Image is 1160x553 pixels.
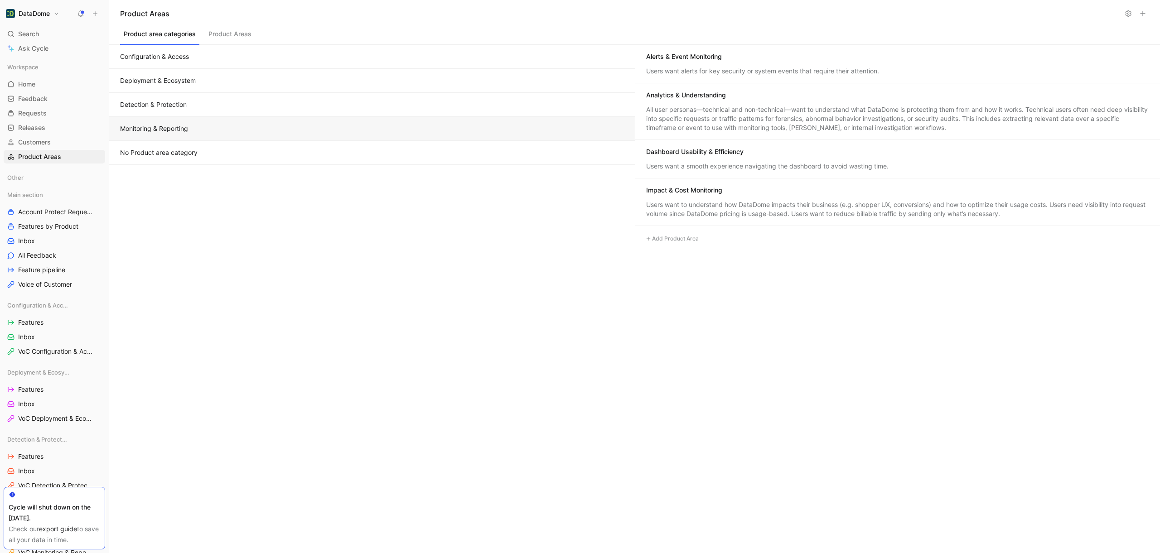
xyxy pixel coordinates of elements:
span: Features [18,318,43,327]
a: Requests [4,106,105,120]
a: Ask Cycle [4,42,105,55]
span: Requests [18,109,47,118]
span: Home [18,80,35,89]
button: Product Areas [205,28,255,45]
span: Customers [18,138,51,147]
span: Main section [7,190,43,199]
button: Add Product Area [643,233,702,244]
a: All Feedback [4,249,105,262]
div: Detection & ProtectionFeaturesInboxVoC Detection & Protection [4,433,105,492]
div: Cycle will shut down on the [DATE]. [9,502,100,524]
span: Configuration & Access [7,301,68,310]
h1: DataDome [19,10,50,18]
a: VoC Detection & Protection [4,479,105,492]
h1: Product Areas [120,8,1120,19]
div: Check our to save all your data in time. [9,524,100,545]
button: Monitoring & Reporting [109,117,635,141]
span: Detection & Protection [7,435,68,444]
div: Main sectionAccount Protect RequestsFeatures by ProductInboxAll FeedbackFeature pipelineVoice of ... [4,188,105,291]
span: Inbox [18,466,35,476]
span: Features [18,452,43,461]
a: export guide [39,525,77,533]
span: All Feedback [18,251,56,260]
a: VoC Configuration & Access [4,345,105,358]
img: DataDome [6,9,15,18]
div: Deployment & EcosystemFeaturesInboxVoC Deployment & Ecosystem [4,365,105,425]
span: Feature pipeline [18,265,65,274]
div: All user personas—technical and non-technical—want to understand what DataDome is protecting them... [646,105,1150,132]
span: Deployment & Ecosystem [7,368,69,377]
a: Features [4,383,105,396]
a: Features by Product [4,220,105,233]
span: Features by Product [18,222,78,231]
a: Feature pipeline [4,263,105,277]
div: Other [4,171,105,184]
span: Other [7,173,24,182]
a: Product Areas [4,150,105,163]
button: DataDomeDataDome [4,7,62,20]
span: Ask Cycle [18,43,48,54]
a: VoC Deployment & Ecosystem [4,412,105,425]
a: Customers [4,135,105,149]
a: Feedback [4,92,105,106]
a: Inbox [4,330,105,344]
span: Product Areas [18,152,61,161]
a: Account Protect Requests [4,205,105,219]
span: VoC Configuration & Access [18,347,93,356]
div: Search [4,27,105,41]
span: VoC Deployment & Ecosystem [18,414,94,423]
span: Voice of Customer [18,280,72,289]
button: Configuration & Access [109,45,635,69]
div: Configuration & AccessFeaturesInboxVoC Configuration & Access [4,298,105,358]
span: Inbox [18,236,35,245]
div: Alerts & Event Monitoring [646,52,722,61]
span: Features [18,385,43,394]
button: Deployment & Ecosystem [109,69,635,93]
div: Detection & Protection [4,433,105,446]
div: Deployment & Ecosystem [4,365,105,379]
button: Product area categories [120,28,199,45]
div: Users want alerts for key security or system events that require their attention. [646,67,1150,76]
div: Analytics & Understanding [646,91,726,100]
div: Main section [4,188,105,202]
div: Other [4,171,105,187]
a: Features [4,316,105,329]
span: Search [18,29,39,39]
a: Inbox [4,397,105,411]
span: Inbox [18,332,35,341]
span: Workspace [7,63,39,72]
a: Home [4,77,105,91]
div: Impact & Cost Monitoring [646,186,722,195]
span: Feedback [18,94,48,103]
a: Releases [4,121,105,135]
span: Inbox [18,399,35,409]
div: Users want a smooth experience navigating the dashboard to avoid wasting time. [646,162,1150,171]
span: Releases [18,123,45,132]
div: Configuration & Access [4,298,105,312]
div: Workspace [4,60,105,74]
div: Dashboard Usability & Efficiency [646,147,744,156]
div: Users want to understand how DataDome impacts their business (e.g. shopper UX, conversions) and h... [646,200,1150,218]
span: Account Protect Requests [18,207,93,216]
button: Detection & Protection [109,93,635,117]
span: VoC Detection & Protection [18,481,93,490]
button: No Product area category [109,141,635,165]
a: Inbox [4,234,105,248]
a: Inbox [4,464,105,478]
a: Voice of Customer [4,278,105,291]
a: Features [4,450,105,463]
